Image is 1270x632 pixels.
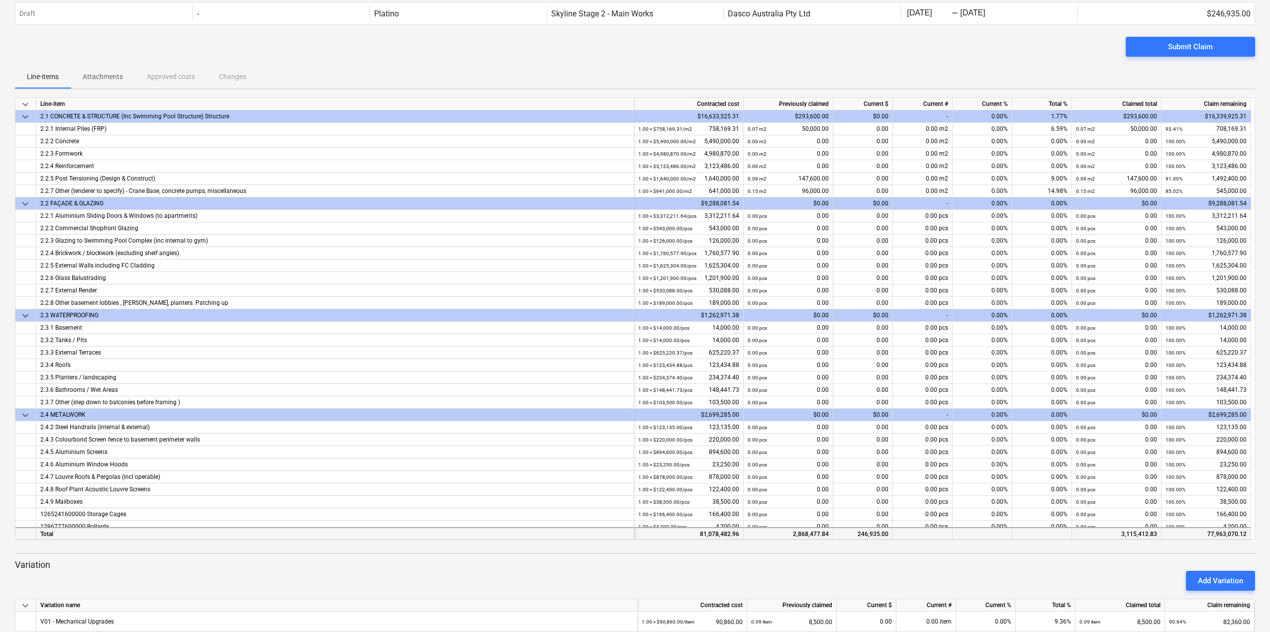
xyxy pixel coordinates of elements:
div: 1,760,577.90 [638,247,739,260]
div: 0.00 m2 [893,173,953,185]
div: 1,492,400.00 [1166,173,1247,185]
div: 2.2.4 Brickwork / blockwork (excluding shelf angles). [40,247,630,260]
div: 0.00% [1012,272,1072,284]
div: 0.00% [953,384,1012,396]
div: 0.00 m2 [893,135,953,148]
div: - [893,309,953,322]
div: 0.00% [1012,508,1072,521]
small: 0.15 m2 [748,188,767,194]
small: 1.00 × $3,312,211.64 / pcs [638,213,696,219]
div: 2.2.1 Internal Piles (FRP) [40,123,630,135]
div: 0.00 pcs [893,471,953,483]
div: 1,625,304.00 [638,260,739,272]
div: - [893,197,953,210]
div: Contracted cost [638,599,747,612]
div: Variation name [36,599,638,612]
div: 0.00 [833,173,893,185]
small: 0.00 m2 [748,151,767,157]
div: 0.00% [953,334,1012,347]
div: 0.00% [953,371,1012,384]
small: 100.00% [1166,238,1185,244]
div: 0.00 [833,135,893,148]
div: 0.00% [1012,197,1072,210]
div: $16,339,925.31 [1162,110,1251,123]
div: 0.00 pcs [893,371,953,384]
small: 0.07 m2 [1076,126,1095,132]
span: keyboard_arrow_down [19,98,31,110]
small: 0.00 pcs [1076,238,1095,244]
div: - [893,110,953,123]
div: 0.00 [833,284,893,297]
div: 0.00 [1076,235,1157,247]
div: 0.00% [953,197,1012,210]
div: 0.00 pcs [893,496,953,508]
small: 0.00 m2 [1076,151,1095,157]
div: - [893,409,953,421]
div: 126,000.00 [1166,235,1247,247]
div: 0.00 [833,160,893,173]
div: 147,600.00 [748,173,829,185]
div: Line-item [36,98,634,110]
div: 2.2.3 Formwork [40,148,630,160]
small: 0.00 pcs [748,213,767,219]
div: Previously claimed [747,599,837,612]
small: 85.02% [1166,188,1182,194]
div: 0.00% [953,322,1012,334]
div: 9.36% [1016,612,1075,632]
input: Start Date [905,6,952,20]
div: $0.00 [744,309,833,322]
small: 0.00 pcs [1076,263,1095,269]
div: 0.00 [1076,135,1157,148]
div: 0.00% [953,458,1012,471]
small: 1.00 × $126,000.00 / pcs [638,238,692,244]
div: 5,490,000.00 [638,135,739,148]
small: 0.09 m2 [1076,176,1095,181]
div: 0.00% [956,612,1016,632]
small: 1.00 × $1,625,304.00 / pcs [638,263,696,269]
div: 0.00 [833,384,893,396]
div: 0.00% [1012,334,1072,347]
div: 758,169.31 [638,123,739,135]
div: 0.00% [1012,235,1072,247]
div: 0.00 [833,458,893,471]
div: 0.00 [1076,210,1157,222]
small: 1.00 × $1,760,577.90 / pcs [638,251,696,256]
div: 2.2 FAÇADE & GLAZING [40,197,630,210]
div: 0.00 m2 [893,185,953,197]
div: 0.00 pcs [893,396,953,409]
div: $246,935.00 [1077,5,1255,21]
div: 0.00 [748,148,829,160]
div: 0.00 pcs [893,235,953,247]
div: 0.00% [1012,446,1072,458]
div: 0.00% [953,135,1012,148]
div: 0.00 pcs [893,434,953,446]
div: 545,000.00 [1166,185,1247,197]
div: 0.00 pcs [893,508,953,521]
div: 0.00% [1012,434,1072,446]
div: 0.00% [1012,483,1072,496]
small: 0.00 pcs [748,226,767,231]
div: 0.00 pcs [893,222,953,235]
div: 0.00% [1012,284,1072,297]
div: 0.00 [748,235,829,247]
div: 0.00 pcs [893,359,953,371]
div: 0.00% [953,508,1012,521]
small: 1.00 × $3,123,486.00 / m2 [638,164,696,169]
div: 0.00 [1076,222,1157,235]
div: Claimed total [1075,599,1165,612]
div: Claim remaining [1162,98,1251,110]
div: 0.00% [1012,160,1072,173]
div: 0.00% [1012,359,1072,371]
small: 0.07 m2 [748,126,767,132]
div: 0.00% [1012,371,1072,384]
div: 0.00 [833,235,893,247]
div: 5,490,000.00 [1166,135,1247,148]
p: Attachments [83,72,123,82]
div: 0.00% [1012,148,1072,160]
div: 0.00 [833,471,893,483]
div: 0.00 [1076,260,1157,272]
div: $16,633,525.31 [634,110,744,123]
div: 0.00 [833,496,893,508]
div: 0.00% [953,210,1012,222]
div: 0.00% [953,496,1012,508]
